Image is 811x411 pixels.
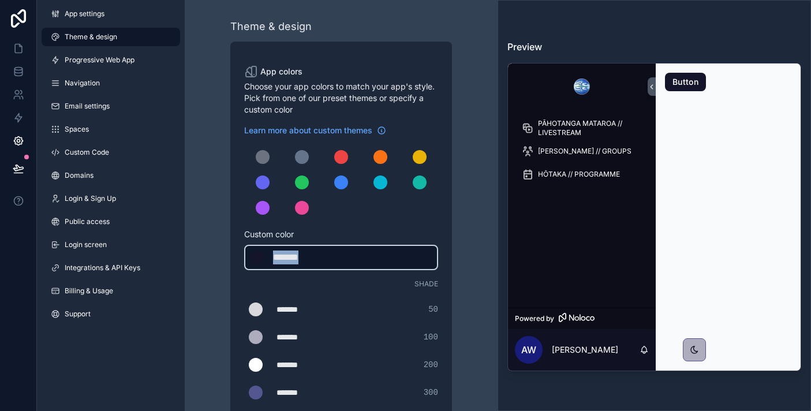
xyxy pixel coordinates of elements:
a: Domains [42,166,180,185]
div: scrollable content [508,110,656,308]
a: Billing & Usage [42,282,180,300]
span: 100 [424,331,438,343]
span: Progressive Web App [65,55,134,65]
a: Integrations & API Keys [42,259,180,277]
span: 300 [424,387,438,398]
h3: Preview [507,40,801,54]
a: Theme & design [42,28,180,46]
span: App settings [65,9,104,18]
a: Support [42,305,180,323]
a: Login & Sign Up [42,189,180,208]
span: 200 [424,359,438,371]
a: PĀHOTANGA MATAROA // LIVESTREAM [515,118,649,139]
img: App logo [573,77,591,96]
span: Theme & design [65,32,117,42]
span: Learn more about custom themes [244,125,372,136]
span: [PERSON_NAME] // GROUPS [538,147,631,156]
a: Public access [42,212,180,231]
a: Email settings [42,97,180,115]
p: [PERSON_NAME] [552,344,618,356]
span: Email settings [65,102,110,111]
span: Shade [414,279,438,289]
span: Powered by [515,314,554,323]
span: Login & Sign Up [65,194,116,203]
a: HŌTAKA // PROGRAMME [515,164,649,185]
span: Login screen [65,240,107,249]
a: Custom Code [42,143,180,162]
span: Domains [65,171,94,180]
a: [PERSON_NAME] // GROUPS [515,141,649,162]
button: Button [665,73,706,91]
span: Choose your app colors to match your app's style. Pick from one of our preset themes or specify a... [244,81,438,115]
span: 50 [428,304,438,315]
div: Theme & design [230,18,312,35]
span: AW [521,343,536,357]
span: Navigation [65,79,100,88]
a: Login screen [42,236,180,254]
span: Public access [65,217,110,226]
span: HŌTAKA // PROGRAMME [538,170,620,179]
span: Custom color [244,229,429,240]
a: Powered by [508,308,656,329]
span: Billing & Usage [65,286,113,296]
a: Learn more about custom themes [244,125,386,136]
a: Spaces [42,120,180,139]
span: Integrations & API Keys [65,263,140,272]
a: App settings [42,5,180,23]
span: Spaces [65,125,89,134]
a: Progressive Web App [42,51,180,69]
span: PĀHOTANGA MATAROA // LIVESTREAM [538,119,637,137]
a: Navigation [42,74,180,92]
span: Custom Code [65,148,109,157]
span: Support [65,309,91,319]
span: App colors [260,66,302,77]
